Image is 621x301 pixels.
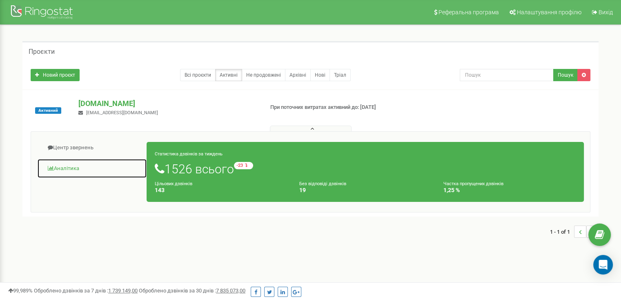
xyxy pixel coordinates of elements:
a: Нові [310,69,330,81]
span: Реферальна програма [438,9,499,15]
a: Аналiтика [37,159,147,179]
span: Оброблено дзвінків за 7 днів : [34,288,138,294]
a: Не продовжені [242,69,285,81]
a: Всі проєкти [180,69,216,81]
nav: ... [550,217,599,246]
span: 1 - 1 of 1 [550,226,574,238]
small: Без відповіді дзвінків [299,181,346,186]
small: Статистика дзвінків за тиждень [155,151,223,157]
p: При поточних витратах активний до: [DATE] [270,104,401,111]
small: Частка пропущених дзвінків [443,181,503,186]
h4: 19 [299,187,432,193]
span: [EMAIL_ADDRESS][DOMAIN_NAME] [86,110,158,115]
u: 7 835 073,00 [216,288,245,294]
span: 99,989% [8,288,33,294]
input: Пошук [460,69,554,81]
a: Центр звернень [37,138,147,158]
a: Тріал [329,69,351,81]
a: Новий проєкт [31,69,80,81]
a: Активні [215,69,242,81]
u: 1 739 149,00 [108,288,138,294]
h4: 1,25 % [443,187,576,193]
h5: Проєкти [29,48,55,55]
a: Архівні [285,69,311,81]
h1: 1526 всього [155,162,576,176]
div: Open Intercom Messenger [593,255,613,274]
p: [DOMAIN_NAME] [78,98,257,109]
span: Вихід [599,9,613,15]
button: Пошук [553,69,578,81]
small: Цільових дзвінків [155,181,192,186]
span: Активний [35,107,61,114]
small: -23 [234,162,253,169]
h4: 143 [155,187,287,193]
span: Оброблено дзвінків за 30 днів : [139,288,245,294]
span: Налаштування профілю [517,9,581,15]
